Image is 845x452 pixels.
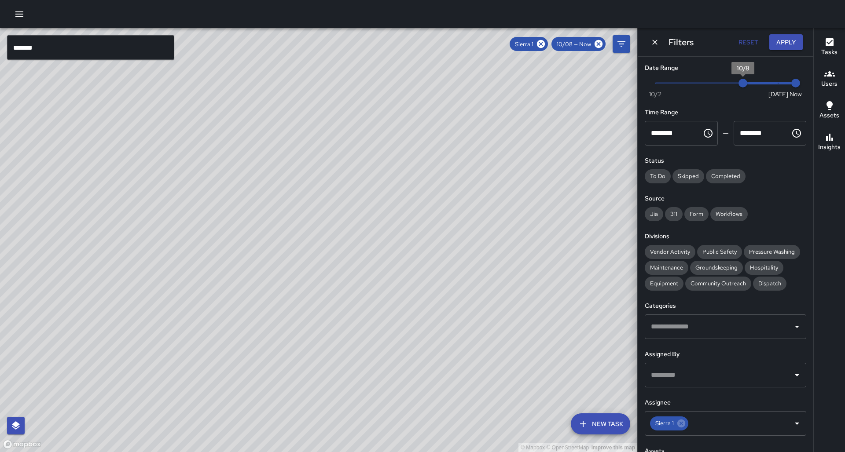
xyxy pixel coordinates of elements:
div: Form [684,207,709,221]
span: Public Safety [697,248,742,255]
button: Filters [613,35,630,53]
span: 10/8 [737,64,749,72]
div: Hospitality [745,261,783,275]
div: Sierra 1 [650,416,688,430]
span: Vendor Activity [645,248,695,255]
span: [DATE] [768,90,788,98]
button: New Task [571,413,630,434]
span: 311 [665,210,683,218]
button: Dismiss [648,36,661,49]
h6: Filters [669,35,694,49]
div: Vendor Activity [645,245,695,259]
h6: Tasks [821,47,838,57]
span: Hospitality [745,264,783,271]
div: Community Outreach [685,277,751,291]
button: Open [791,417,803,430]
div: Maintenance [645,261,688,275]
h6: Time Range [645,108,806,117]
button: Open [791,321,803,333]
span: Workflows [710,210,748,218]
span: Dispatch [753,280,786,287]
span: Sierra 1 [650,418,679,428]
div: 10/08 — Now [551,37,606,51]
h6: Status [645,156,806,166]
span: Sierra 1 [510,40,539,48]
h6: Categories [645,301,806,311]
h6: Insights [818,142,841,152]
div: Pressure Washing [744,245,800,259]
button: Assets [814,95,845,127]
div: Public Safety [697,245,742,259]
span: Community Outreach [685,280,751,287]
button: Tasks [814,32,845,63]
h6: Assigned By [645,350,806,359]
div: Workflows [710,207,748,221]
button: Open [791,369,803,381]
div: 311 [665,207,683,221]
div: To Do [645,169,671,183]
button: Users [814,63,845,95]
button: Insights [814,127,845,158]
button: Reset [734,34,762,51]
span: Now [790,90,802,98]
span: Equipment [645,280,683,287]
span: Skipped [672,172,704,180]
div: Completed [706,169,746,183]
span: 10/08 — Now [551,40,596,48]
button: Choose time, selected time is 12:00 AM [699,124,717,142]
span: Maintenance [645,264,688,271]
span: To Do [645,172,671,180]
h6: Source [645,194,806,204]
h6: Divisions [645,232,806,241]
span: Completed [706,172,746,180]
span: Form [684,210,709,218]
h6: Assets [819,111,839,120]
div: Skipped [672,169,704,183]
span: Groundskeeping [690,264,743,271]
h6: Date Range [645,63,806,73]
div: Groundskeeping [690,261,743,275]
h6: Assignee [645,398,806,408]
div: Dispatch [753,277,786,291]
div: Jia [645,207,663,221]
span: 10/2 [649,90,661,98]
div: Equipment [645,277,683,291]
h6: Users [821,79,838,89]
button: Choose time, selected time is 11:59 PM [788,124,805,142]
button: Apply [769,34,803,51]
div: Sierra 1 [510,37,548,51]
span: Pressure Washing [744,248,800,255]
span: Jia [645,210,663,218]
